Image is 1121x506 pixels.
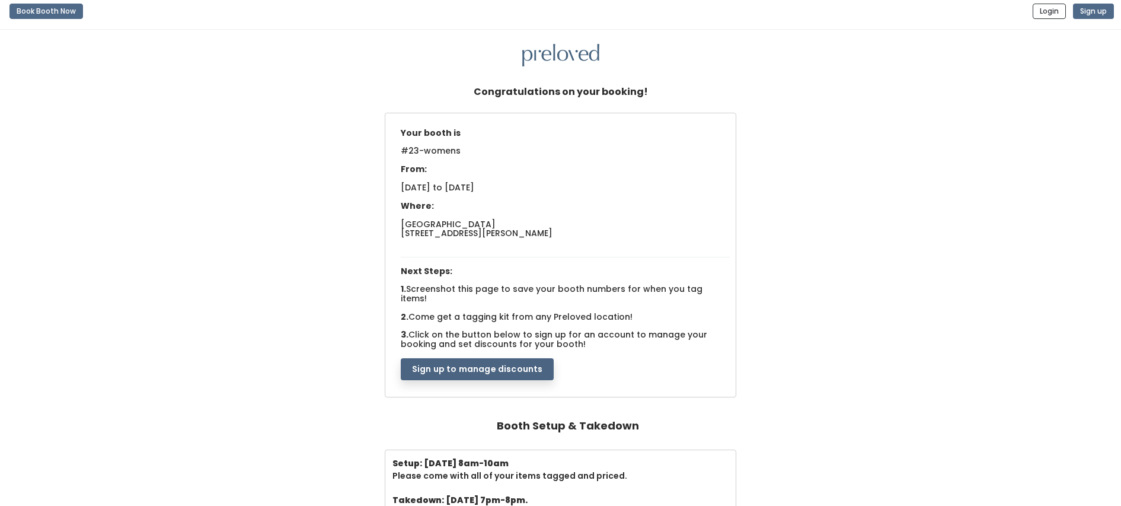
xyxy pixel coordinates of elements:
[392,457,509,469] b: Setup: [DATE] 8am-10am
[401,163,427,175] span: From:
[474,81,648,103] h5: Congratulations on your booking!
[1073,4,1114,19] button: Sign up
[392,494,528,506] b: Takedown: [DATE] 7pm-8pm.
[522,44,599,67] img: preloved logo
[497,414,639,438] h4: Booth Setup & Takedown
[401,329,707,349] span: Click on the button below to sign up for an account to manage your booking and set discounts for ...
[401,362,554,374] a: Sign up to manage discounts
[401,200,434,212] span: Where:
[401,358,554,381] button: Sign up to manage discounts
[401,265,452,277] span: Next Steps:
[401,218,552,239] span: [GEOGRAPHIC_DATA] [STREET_ADDRESS][PERSON_NAME]
[395,123,736,381] div: 1. 2. 3.
[408,311,633,323] span: Come get a tagging kit from any Preloved location!
[401,127,461,139] span: Your booth is
[401,145,461,164] span: #23-womens
[1033,4,1066,19] button: Login
[401,182,474,193] span: [DATE] to [DATE]
[401,283,702,304] span: Screenshot this page to save your booth numbers for when you tag items!
[9,4,83,19] button: Book Booth Now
